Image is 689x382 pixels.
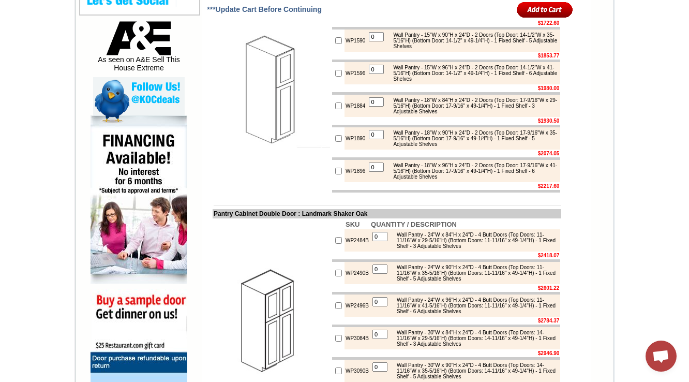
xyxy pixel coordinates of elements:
b: SKU [346,221,360,228]
b: $2784.37 [538,318,560,324]
td: [PERSON_NAME] Blue Shaker [177,47,209,58]
td: Bellmonte Maple [149,47,176,57]
a: Open chat [646,341,677,372]
div: Wall Pantry - 24"W x 90"H x 24"D - 4 Butt Doors (Top Doors: 11-11/16"W x 35-5/16"H) (Bottom Doors... [392,265,558,282]
div: As seen on A&E Sell This House Extreme [93,21,185,77]
div: Wall Pantry - 24"W x 84"H x 24"D - 4 Butt Doors (Top Doors: 11-11/16"W x 29-5/16"H) (Bottom Doors... [392,232,558,249]
td: WP1890 [344,127,366,150]
div: Wall Pantry - 18"W x 84"H x 24"D - 2 Doors (Top Door: 17-9/16"W x 29-5/16"H) (Bottom Door: 17-9/1... [388,97,558,114]
b: $2074.05 [538,151,560,156]
img: Pantry Cabinet Double Door [214,264,330,380]
td: WP2484B [344,229,370,252]
td: WP3090B [344,360,370,382]
td: [PERSON_NAME] White Shaker [89,47,121,58]
b: $1853.77 [538,53,560,58]
td: WP2490B [344,262,370,284]
td: Baycreek Gray [122,47,148,57]
div: Wall Pantry - 24"W x 96"H x 24"D - 4 Butt Doors (Top Doors: 11-11/16"W x 41-5/16"H) (Bottom Doors... [392,297,558,314]
img: pdf.png [2,3,10,11]
div: Wall Pantry - 18"W x 90"H x 24"D - 2 Doors (Top Door: 17-9/16"W x 35-5/16"H) (Bottom Door: 17-9/1... [388,130,558,147]
div: Wall Pantry - 18"W x 96"H x 24"D - 2 Doors (Top Door: 17-9/16"W x 41-5/16"H) (Bottom Door: 17-9/1... [388,163,558,180]
td: WP1590 [344,30,366,52]
img: Pantry Cabinet Single Door [214,32,330,148]
b: $2418.07 [538,253,560,258]
a: Price Sheet View in PDF Format [12,2,84,10]
b: $1980.00 [538,85,560,91]
td: WP1896 [344,160,366,182]
b: QUANTITY / DESCRIPTION [371,221,457,228]
b: $2601.22 [538,285,560,291]
input: Add to Cart [517,1,573,18]
span: ***Update Cart Before Continuing [207,5,322,13]
div: Wall Pantry - 15"W x 90"H x 24"D - 2 Doors (Top Door: 14-1/2"W x 35-5/16"H) (Bottom Door: 14-1/2"... [388,32,558,49]
td: WP1596 [344,62,366,84]
b: $1722.60 [538,20,560,26]
b: $2217.60 [538,183,560,189]
td: Alabaster Shaker [28,47,54,57]
b: $2946.90 [538,350,560,356]
b: Price Sheet View in PDF Format [12,4,84,10]
div: Wall Pantry - 15"W x 96"H x 24"D - 2 Doors (Top Door: 14-1/2"W x 41-5/16"H) (Bottom Door: 14-1/2"... [388,65,558,82]
td: [PERSON_NAME] Yellow Walnut [56,47,87,58]
div: Wall Pantry - 30"W x 90"H x 24"D - 4 Butt Doors (Top Doors: 14-11/16"W x 35-5/16"H) (Bottom Doors... [392,362,558,379]
td: Pantry Cabinet Double Door : Landmark Shaker Oak [213,209,561,218]
td: WP1884 [344,95,366,117]
td: WP2496B [344,295,370,317]
b: $1930.50 [538,118,560,124]
div: Wall Pantry - 30"W x 84"H x 24"D - 4 Butt Doors (Top Doors: 14-11/16"W x 29-5/16"H) (Bottom Doors... [392,330,558,347]
td: WP3084B [344,327,370,349]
